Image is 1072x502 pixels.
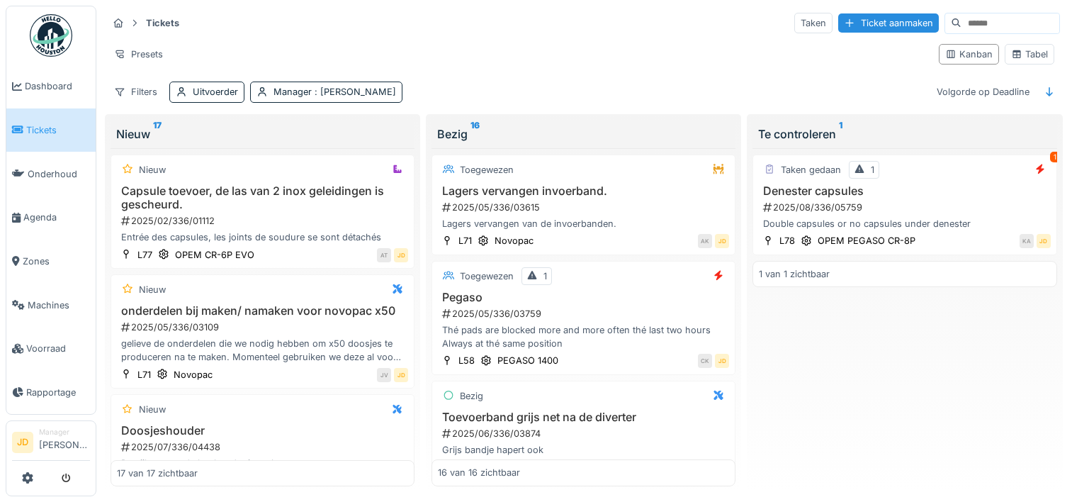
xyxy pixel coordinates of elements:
div: L71 [137,368,151,381]
div: 2025/02/336/01112 [120,214,408,228]
div: 2025/05/336/03615 [441,201,729,214]
a: Onderhoud [6,152,96,196]
div: Volgorde op Deadline [930,82,1036,102]
a: Zones [6,240,96,284]
span: Machines [28,299,90,312]
a: Voorraad [6,327,96,371]
div: Nieuw [139,403,166,416]
div: Entrée des capsules, les joints de soudure se sont détachés [117,230,408,244]
h3: Denester capsules [759,184,1050,198]
div: 2025/07/336/04438 [120,440,408,454]
div: 2025/05/336/03109 [120,320,408,334]
div: L58 [458,354,475,367]
div: Presets [108,44,169,65]
a: Dashboard [6,65,96,108]
div: CK [698,354,712,368]
div: Toegewezen [460,163,514,177]
div: OPEM PEGASO CR-8P [818,234,915,247]
a: Machines [6,283,96,327]
div: Taken gedaan [781,163,841,177]
div: Taken [794,13,833,33]
span: Tickets [26,123,90,137]
a: JD Manager[PERSON_NAME] [12,427,90,461]
div: Ticket aanmaken [838,13,939,33]
div: De zijkant van de boxhouder is stuk [117,457,408,470]
div: Thé pads are blocked more and more often thé last two hours Always at thé same position [438,323,729,350]
div: Novopac [495,234,534,247]
h3: Lagers vervangen invoerband. [438,184,729,198]
div: JD [715,234,729,248]
strong: Tickets [140,16,185,30]
div: 2025/06/336/03874 [441,427,729,440]
a: Tickets [6,108,96,152]
div: 1 van 1 zichtbaar [759,267,830,281]
div: Toegewezen [460,269,514,283]
div: 2025/05/336/03759 [441,307,729,320]
div: Manager [273,85,396,99]
div: 2025/08/336/05759 [762,201,1050,214]
span: Voorraad [26,342,90,355]
div: JV [377,368,391,382]
span: Agenda [23,211,90,224]
div: Nieuw [139,283,166,296]
div: OPEM CR-6P EVO [175,248,254,262]
div: gelieve de onderdelen die we nodig hebben om x50 doosjes te produceren na te maken. Momenteel geb... [117,337,408,364]
a: Agenda [6,196,96,240]
div: Bezig [460,389,483,403]
div: Manager [39,427,90,437]
div: L77 [137,248,152,262]
div: JD [394,368,408,382]
div: Uitvoerder [193,85,238,99]
div: JD [1037,234,1051,248]
div: Bezig [437,125,730,143]
div: Nieuw [116,125,409,143]
div: 16 van 16 zichtbaar [438,467,520,480]
div: 1 [543,269,547,283]
li: JD [12,432,33,453]
div: L71 [458,234,472,247]
div: JD [394,248,408,262]
div: Grijs bandje hapert ook [438,443,729,457]
h3: Doosjeshouder [117,424,408,437]
span: Dashboard [25,79,90,93]
div: Double capsules or no capsules under denester [759,217,1050,230]
sup: 17 [153,125,162,143]
div: AK [698,234,712,248]
sup: 1 [839,125,842,143]
div: PEGASO 1400 [497,354,558,367]
div: AT [377,248,391,262]
h3: Pegaso [438,291,729,304]
div: Tabel [1011,48,1048,61]
div: Lagers vervangen van de invoerbanden. [438,217,729,230]
img: Badge_color-CXgf-gQk.svg [30,14,72,57]
sup: 16 [470,125,480,143]
div: Te controleren [758,125,1051,143]
div: 1 [871,163,874,177]
span: Zones [23,255,90,268]
div: Filters [108,82,164,102]
div: Novopac [174,368,213,381]
div: 1 [1050,152,1060,162]
div: Kanban [945,48,993,61]
div: 17 van 17 zichtbaar [117,467,198,480]
a: Rapportage [6,371,96,415]
div: L78 [779,234,795,247]
li: [PERSON_NAME] [39,427,90,457]
span: Onderhoud [28,167,90,181]
div: JD [715,354,729,368]
span: : [PERSON_NAME] [312,87,396,97]
div: Nieuw [139,163,166,177]
div: KA [1020,234,1034,248]
h3: Toevoerband grijs net na de diverter [438,411,729,424]
span: Rapportage [26,386,90,399]
h3: onderdelen bij maken/ namaken voor novopac x50 [117,304,408,318]
h3: Capsule toevoer, de las van 2 inox geleidingen is gescheurd. [117,184,408,211]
